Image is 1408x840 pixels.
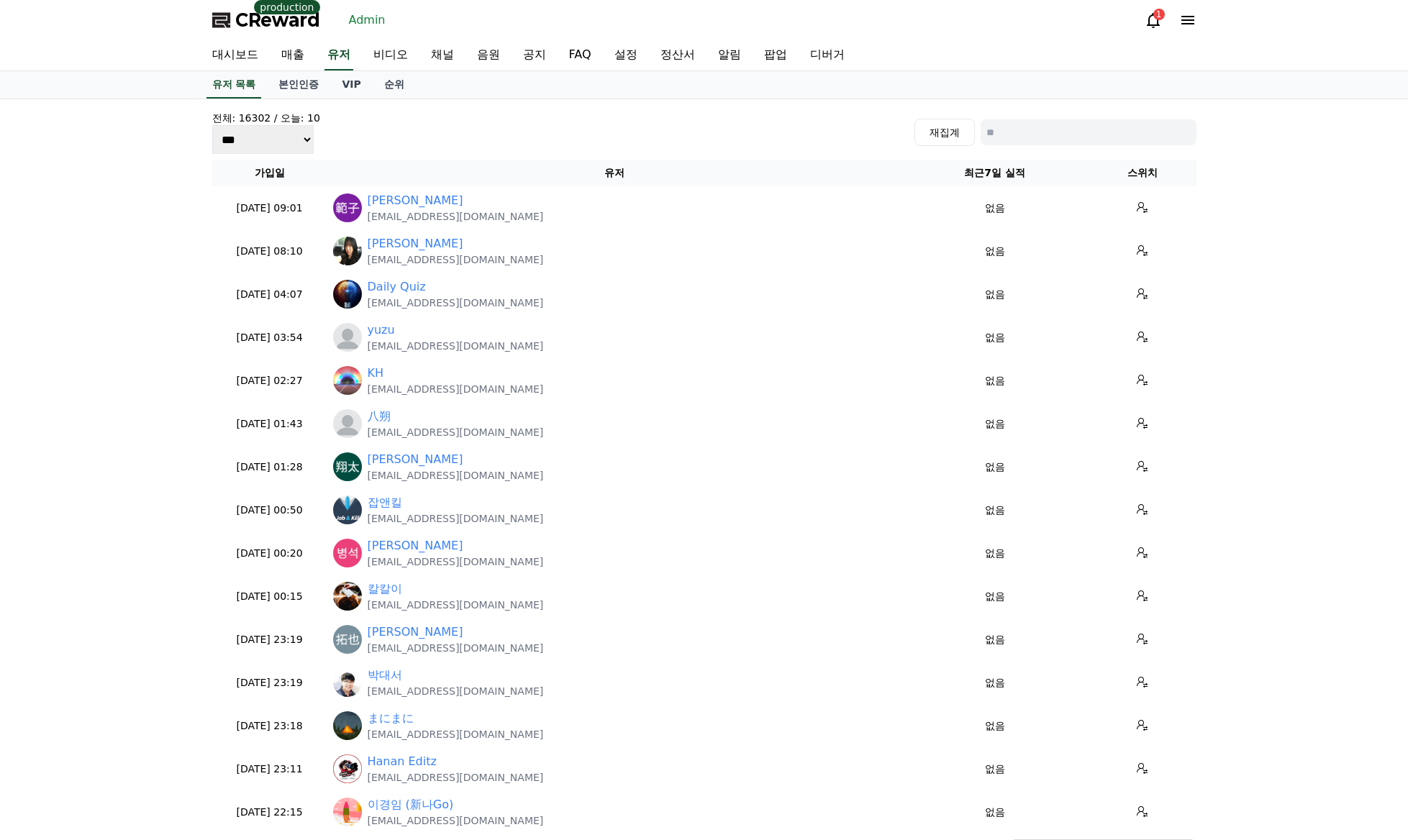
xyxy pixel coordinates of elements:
span: CReward [235,9,320,32]
p: [EMAIL_ADDRESS][DOMAIN_NAME] [368,209,544,224]
img: https://lh3.googleusercontent.com/a/ACg8ocLkntcivo_Z4cQiyBghuF8jGHHMu9hwMKb53R2BDNvbQ2BZkA=s96-c [333,193,362,222]
img: https://lh3.googleusercontent.com/a/ACg8ocIUCYNIN0xVYGLQszAMFGeN-bZZawu2xDIqIqI0255MmUeyIQ=s96-c [333,452,362,481]
p: [DATE] 23:19 [218,632,322,647]
p: 없음 [907,805,1083,820]
p: [EMAIL_ADDRESS][DOMAIN_NAME] [368,813,544,828]
a: 1 [1145,12,1162,29]
p: [DATE] 02:27 [218,373,322,388]
p: 없음 [907,589,1083,604]
a: KH [368,365,384,382]
a: [PERSON_NAME] [368,235,463,252]
th: 유저 [327,160,901,186]
p: 없음 [907,546,1083,561]
a: Messages [95,456,186,492]
p: [DATE] 03:54 [218,330,322,345]
a: 칼칼이 [368,580,402,598]
a: まにまに [368,710,414,727]
span: Home [37,478,62,489]
img: https://lh3.googleusercontent.com/a/ACg8ocIPwoEaHAk5tYDBFXBlHYFw2VP4_HjqXmc6hIvDHjKRQc-Ct4bX=s96-c [333,496,362,524]
p: [EMAIL_ADDRESS][DOMAIN_NAME] [368,511,544,526]
img: https://lh3.googleusercontent.com/a/ACg8ocKsiQE2be-X9RMRU_X7I6Aa7gKuhJWwUd2o34mXouVDNKjDLy2s=s96-c [333,754,362,783]
a: 정산서 [649,40,707,70]
img: https://lh3.googleusercontent.com/a/ACg8ocJfgtfjCvDroCUAAHjADq9GZJccuXI3dXqBezcklNHt1MwKTg=s96-c [333,625,362,654]
p: [EMAIL_ADDRESS][DOMAIN_NAME] [368,296,544,310]
a: 잡앤킬 [368,494,402,511]
a: 채널 [419,40,465,70]
p: [DATE] 00:15 [218,589,322,604]
img: https://lh3.googleusercontent.com/a/ACg8ocKf5P5vcqtUUKvbnyDqXkGTxynP4fxWE-x5uSSdz6gMhgXnsYQWqg=s96-c [333,798,362,826]
a: 공지 [512,40,558,70]
p: 없음 [907,330,1083,345]
p: [DATE] 00:50 [218,503,322,518]
p: 없음 [907,416,1083,432]
p: 없음 [907,675,1083,690]
p: 없음 [907,503,1083,518]
a: 설정 [603,40,649,70]
a: 순위 [373,71,416,99]
p: [DATE] 01:43 [218,416,322,432]
p: [EMAIL_ADDRESS][DOMAIN_NAME] [368,641,544,655]
button: 재집계 [914,119,975,146]
a: [PERSON_NAME] [368,451,463,468]
a: 매출 [270,40,316,70]
a: [PERSON_NAME] [368,537,463,554]
p: 없음 [907,373,1083,388]
a: 팝업 [753,40,799,70]
img: https://lh3.googleusercontent.com/a/ACg8ocLwKAt2xU0BfDO48EU9sJ4Y5V4-ipUfw-2V1LxBHr_T7JPbHw=s96-c [333,539,362,567]
th: 최근7일 실적 [901,160,1089,186]
p: [EMAIL_ADDRESS][DOMAIN_NAME] [368,684,544,698]
a: 이경임 (新나Go) [368,796,454,813]
img: https://lh3.googleusercontent.com/a/ACg8ocKZLq7nagMWE8UMB0iVEXtygVNGDNcDCV_yVUadG52YvyZ3amQLhg=s96-c [333,366,362,395]
p: [EMAIL_ADDRESS][DOMAIN_NAME] [368,468,544,483]
a: 유저 [324,40,353,70]
p: [DATE] 08:10 [218,244,322,259]
img: https://lh3.googleusercontent.com/a/ACg8ocKso4wLQeFKWbWwBXhyzlTkcec1F9gzLVFlsZly-XHgVJdCV1dV=s96-c [333,711,362,740]
a: 본인인증 [267,71,330,99]
img: profile_blank.webp [333,323,362,352]
a: FAQ [558,40,603,70]
span: Messages [119,478,162,490]
span: Settings [213,478,248,489]
p: [EMAIL_ADDRESS][DOMAIN_NAME] [368,598,544,612]
p: [DATE] 01:28 [218,460,322,475]
a: Hanan Editz [368,753,437,770]
a: 비디오 [362,40,419,70]
p: [DATE] 23:18 [218,718,322,734]
p: [DATE] 04:07 [218,287,322,302]
p: [EMAIL_ADDRESS][DOMAIN_NAME] [368,727,544,741]
img: https://lh3.googleusercontent.com/a/ACg8ocJjjmbIjo8U6RsHVbY4DNgd_bBw8ZRZn-LkC2Ce_FVdFS9B7BAi=s96-c [333,668,362,697]
a: CReward [212,9,320,32]
a: [PERSON_NAME] [368,192,463,209]
p: 없음 [907,762,1083,777]
a: Daily Quiz [368,278,426,296]
p: 없음 [907,632,1083,647]
p: 없음 [907,460,1083,475]
p: 없음 [907,244,1083,259]
th: 가입일 [212,160,327,186]
p: [DATE] 00:20 [218,546,322,561]
a: 알림 [707,40,753,70]
a: 대시보드 [201,40,270,70]
a: 유저 목록 [206,71,262,99]
a: Admin [343,9,391,32]
a: 디버거 [799,40,856,70]
a: Settings [186,456,276,492]
p: [DATE] 23:11 [218,762,322,777]
p: [EMAIL_ADDRESS][DOMAIN_NAME] [368,425,544,439]
img: https://lh3.googleusercontent.com/a/ACg8ocIZkcShafsdNdQFaYluBo0MqfbUQtwTcJsiBaYzonEv2GdT3-E=s96-c [333,280,362,309]
p: [EMAIL_ADDRESS][DOMAIN_NAME] [368,339,544,353]
a: [PERSON_NAME] [368,624,463,641]
h4: 전체: 16302 / 오늘: 10 [212,111,320,125]
a: 음원 [465,40,512,70]
p: [EMAIL_ADDRESS][DOMAIN_NAME] [368,554,544,569]
a: VIP [330,71,372,99]
a: 八朔 [368,408,391,425]
p: [DATE] 23:19 [218,675,322,690]
p: [DATE] 22:15 [218,805,322,820]
a: Home [4,456,95,492]
th: 스위치 [1089,160,1196,186]
div: 1 [1153,9,1165,20]
p: [DATE] 09:01 [218,201,322,216]
p: [EMAIL_ADDRESS][DOMAIN_NAME] [368,770,544,785]
p: [EMAIL_ADDRESS][DOMAIN_NAME] [368,382,544,396]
